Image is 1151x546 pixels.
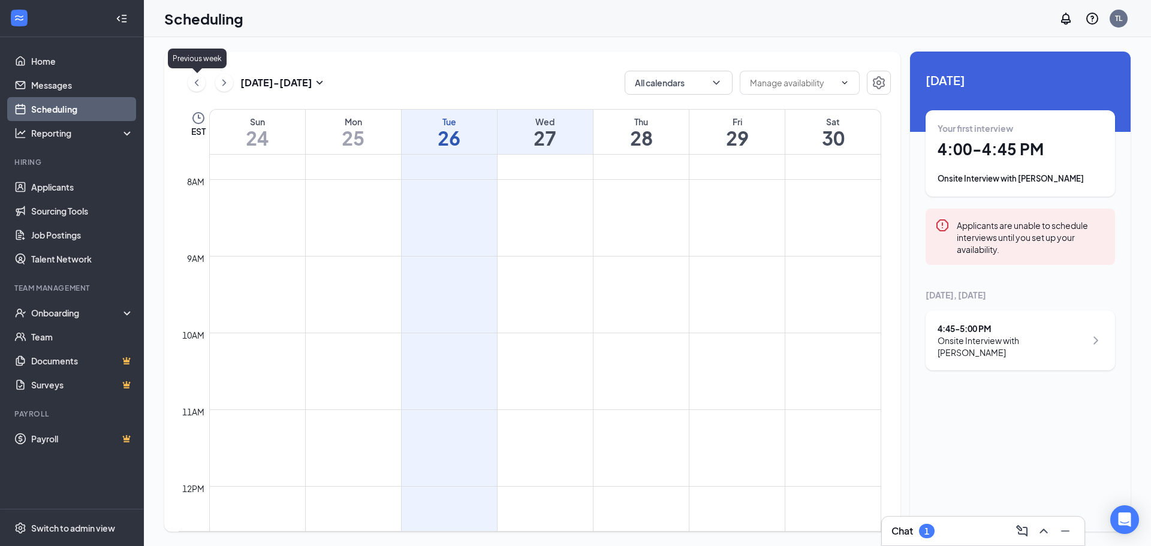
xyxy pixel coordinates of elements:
button: ChevronRight [215,74,233,92]
div: 9am [185,252,207,265]
svg: Minimize [1058,524,1072,538]
h1: Scheduling [164,8,243,29]
div: Mon [306,116,401,128]
div: Onsite Interview with [PERSON_NAME] [938,173,1103,185]
a: August 30, 2025 [785,110,881,154]
button: ComposeMessage [1013,521,1032,541]
div: Wed [498,116,593,128]
svg: ChevronLeft [191,76,203,90]
div: 8am [185,175,207,188]
button: ChevronUp [1034,521,1053,541]
h1: 4:00 - 4:45 PM [938,139,1103,159]
a: August 25, 2025 [306,110,401,154]
div: Hiring [14,157,131,167]
svg: Notifications [1059,11,1073,26]
button: Settings [867,71,891,95]
div: Tue [402,116,497,128]
div: 10am [180,328,207,342]
div: Sun [210,116,305,128]
a: Job Postings [31,223,134,247]
div: Onboarding [31,307,123,319]
svg: ComposeMessage [1015,524,1029,538]
a: August 29, 2025 [689,110,785,154]
div: Sat [785,116,881,128]
h1: 24 [210,128,305,148]
h1: 28 [593,128,689,148]
div: Applicants are unable to schedule interviews until you set up your availability. [957,218,1105,255]
input: Manage availability [750,76,835,89]
a: Applicants [31,175,134,199]
svg: QuestionInfo [1085,11,1099,26]
a: DocumentsCrown [31,349,134,373]
h3: Chat [891,524,913,538]
h1: 26 [402,128,497,148]
svg: Settings [872,76,886,90]
svg: SmallChevronDown [312,76,327,90]
svg: WorkstreamLogo [13,12,25,24]
a: Home [31,49,134,73]
svg: ChevronUp [1036,524,1051,538]
div: Previous week [168,49,227,68]
button: Minimize [1056,521,1075,541]
svg: UserCheck [14,307,26,319]
svg: Clock [191,111,206,125]
a: August 27, 2025 [498,110,593,154]
div: Switch to admin view [31,522,115,534]
div: Team Management [14,283,131,293]
svg: ChevronDown [710,77,722,89]
a: SurveysCrown [31,373,134,397]
svg: Collapse [116,13,128,25]
div: Reporting [31,127,134,139]
div: Your first interview [938,122,1103,134]
a: August 28, 2025 [593,110,689,154]
h3: [DATE] - [DATE] [240,76,312,89]
svg: Analysis [14,127,26,139]
a: August 26, 2025 [402,110,497,154]
svg: Settings [14,522,26,534]
a: Scheduling [31,97,134,121]
div: 12pm [180,482,207,495]
div: 1 [924,526,929,536]
button: All calendarsChevronDown [625,71,733,95]
span: EST [191,125,206,137]
h1: 30 [785,128,881,148]
span: [DATE] [926,71,1115,89]
div: [DATE], [DATE] [926,289,1115,301]
div: Payroll [14,409,131,419]
svg: ChevronDown [840,78,849,88]
svg: ChevronRight [218,76,230,90]
div: Open Intercom Messenger [1110,505,1139,534]
h1: 29 [689,128,785,148]
a: August 24, 2025 [210,110,305,154]
svg: ChevronRight [1089,333,1103,348]
a: Talent Network [31,247,134,271]
a: Sourcing Tools [31,199,134,223]
div: TL [1115,13,1122,23]
button: ChevronLeft [188,74,206,92]
h1: 25 [306,128,401,148]
a: PayrollCrown [31,427,134,451]
a: Team [31,325,134,349]
div: Thu [593,116,689,128]
a: Messages [31,73,134,97]
h1: 27 [498,128,593,148]
div: 4:45 - 5:00 PM [938,322,1086,334]
div: Onsite Interview with [PERSON_NAME] [938,334,1086,358]
div: Fri [689,116,785,128]
div: 11am [180,405,207,418]
svg: Error [935,218,950,233]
